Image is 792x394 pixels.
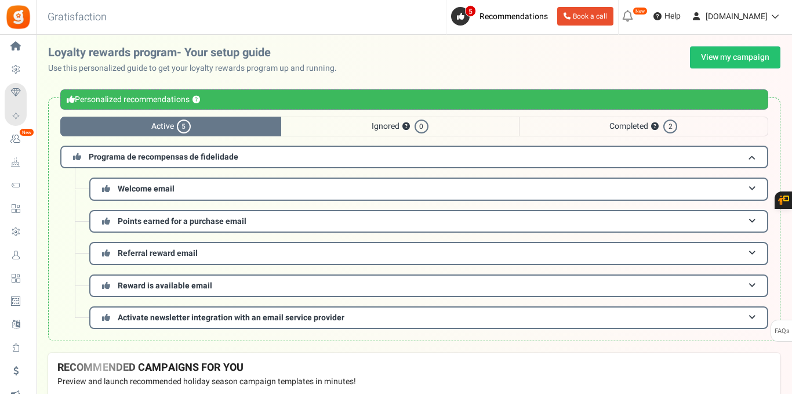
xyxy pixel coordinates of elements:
[5,4,31,30] img: Gratisfaction
[118,183,175,195] span: Welcome email
[19,128,34,136] em: New
[479,10,548,23] span: Recommendations
[57,376,771,388] p: Preview and launch recommended holiday season campaign templates in minutes!
[89,151,238,163] span: Programa de recompensas de fidelidade
[519,117,768,136] span: Completed
[774,320,790,342] span: FAQs
[402,123,410,131] button: ?
[465,5,476,17] span: 5
[281,117,518,136] span: Ignored
[118,312,344,324] span: Activate newsletter integration with an email service provider
[118,280,212,292] span: Reward is available email
[649,7,685,26] a: Help
[60,89,768,110] div: Personalized recommendations
[177,120,191,133] span: 5
[663,120,677,133] span: 2
[706,10,768,23] span: [DOMAIN_NAME]
[192,96,200,104] button: ?
[48,63,346,74] p: Use this personalized guide to get your loyalty rewards program up and running.
[57,362,771,374] h4: RECOMMENDED CAMPAIGNS FOR YOU
[662,10,681,22] span: Help
[633,7,648,15] em: New
[415,120,428,133] span: 0
[690,46,780,68] a: View my campaign
[651,123,659,131] button: ?
[451,7,553,26] a: 5 Recommendations
[35,6,119,29] h3: Gratisfaction
[118,215,246,227] span: Points earned for a purchase email
[60,117,281,136] span: Active
[118,247,198,259] span: Referral reward email
[5,129,31,149] a: New
[48,46,346,59] h2: Loyalty rewards program- Your setup guide
[557,7,613,26] a: Book a call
